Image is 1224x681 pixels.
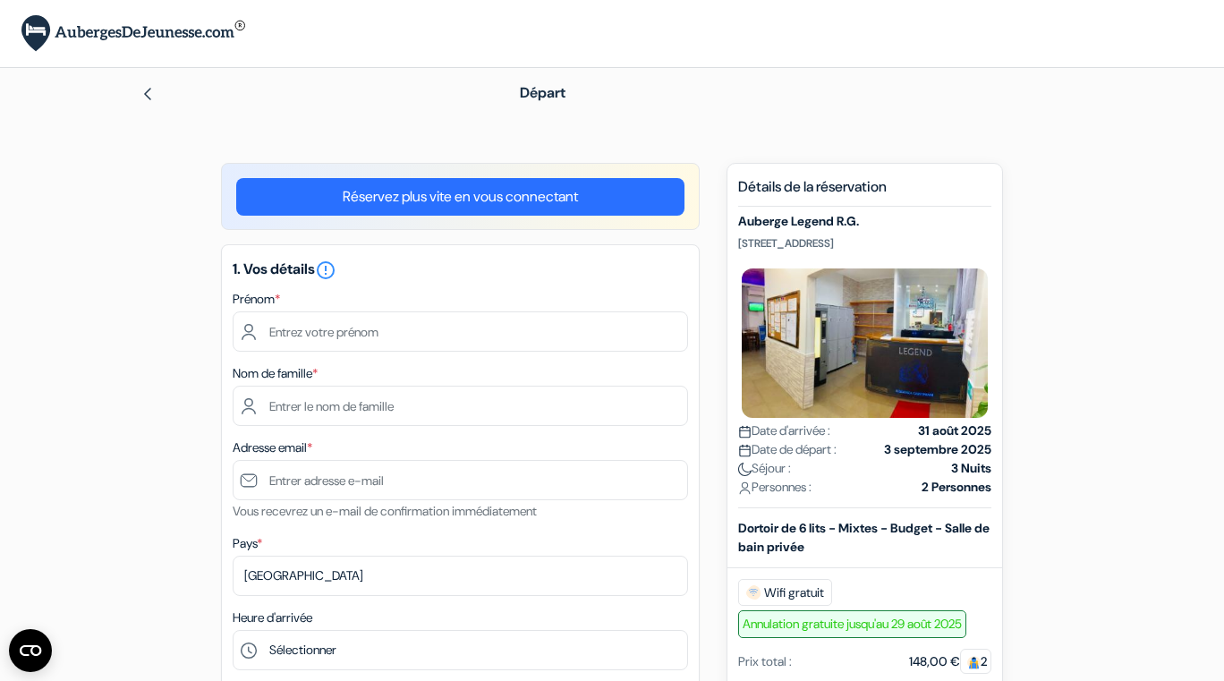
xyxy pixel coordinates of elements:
[738,421,830,440] span: Date d'arrivée :
[236,178,684,216] a: Réservez plus vite en vous connectant
[738,214,991,229] h5: Auberge Legend R.G.
[738,463,752,476] img: moon.svg
[738,444,752,457] img: calendar.svg
[140,87,155,101] img: left_arrow.svg
[738,236,991,251] p: [STREET_ADDRESS]
[738,478,812,497] span: Personnes :
[738,652,792,671] div: Prix total :
[967,656,981,669] img: guest.svg
[738,481,752,495] img: user_icon.svg
[21,15,245,52] img: AubergesDeJeunesse.com
[922,478,991,497] strong: 2 Personnes
[315,260,336,281] i: error_outline
[233,503,537,519] small: Vous recevrez un e-mail de confirmation immédiatement
[738,425,752,438] img: calendar.svg
[738,610,966,638] span: Annulation gratuite jusqu'au 29 août 2025
[738,178,991,207] h5: Détails de la réservation
[884,440,991,459] strong: 3 septembre 2025
[738,459,791,478] span: Séjour :
[233,438,312,457] label: Adresse email
[233,364,318,383] label: Nom de famille
[9,629,52,672] button: Ouvrir le widget CMP
[520,83,565,102] span: Départ
[738,520,990,555] b: Dortoir de 6 lits - Mixtes - Budget - Salle de bain privée
[738,440,837,459] span: Date de départ :
[738,579,832,606] span: Wifi gratuit
[746,585,761,600] img: free_wifi.svg
[960,649,991,674] span: 2
[233,260,688,281] h5: 1. Vos détails
[233,609,312,627] label: Heure d'arrivée
[233,386,688,426] input: Entrer le nom de famille
[233,311,688,352] input: Entrez votre prénom
[233,460,688,500] input: Entrer adresse e-mail
[951,459,991,478] strong: 3 Nuits
[233,534,262,553] label: Pays
[918,421,991,440] strong: 31 août 2025
[909,652,991,671] div: 148,00 €
[233,290,280,309] label: Prénom
[315,260,336,278] a: error_outline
